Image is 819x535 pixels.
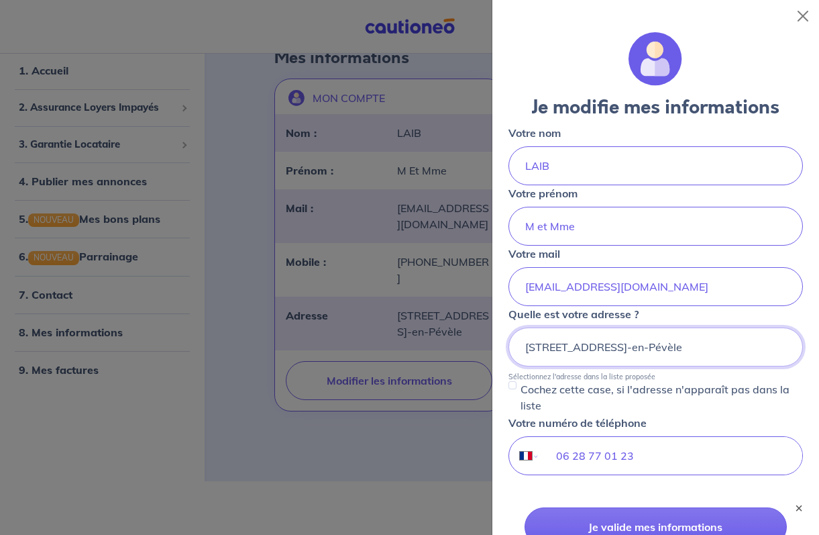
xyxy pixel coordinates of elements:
input: Doe [508,146,803,185]
p: Votre mail [508,246,560,262]
p: Votre nom [508,125,561,141]
button: Close [792,5,814,27]
input: John [508,207,803,246]
input: mail@mail.com [508,267,803,306]
p: Cochez cette case, si l'adresse n'apparaît pas dans la liste [521,381,803,414]
p: Votre prénom [508,185,578,201]
button: × [792,501,806,515]
img: illu_account.svg [629,32,682,86]
p: Quelle est votre adresse ? [508,306,639,322]
p: Sélectionnez l'adresse dans la liste proposée [508,372,655,381]
input: 11 rue de la liberté 75000 Paris [508,328,803,367]
input: 06 34 34 34 34 [540,437,802,475]
p: Votre numéro de téléphone [508,415,647,431]
h3: Je modifie mes informations [508,97,803,119]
